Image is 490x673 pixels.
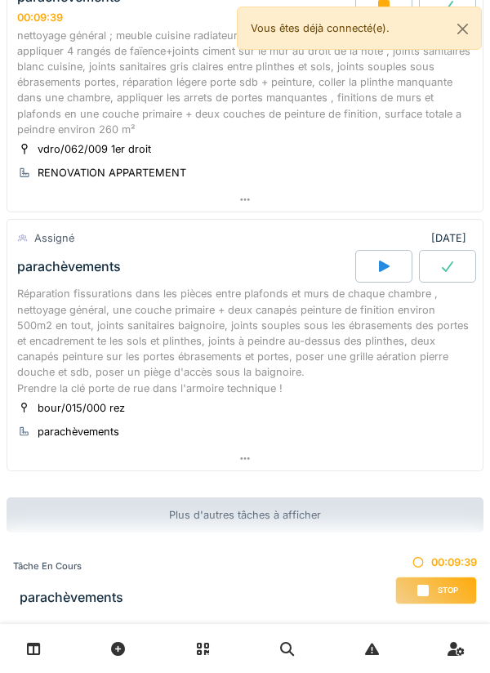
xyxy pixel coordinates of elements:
button: Close [444,7,481,51]
div: 00:09:39 [395,555,477,570]
div: nettoyage général ; meuble cuisine radiateurs portes sols plinthes fenêtres et tablettes, appliqu... [17,28,473,137]
div: Plus d'autres tâches à afficher [7,497,483,533]
div: Assigné [34,230,74,246]
div: Vous êtes déjà connecté(e). [237,7,482,50]
div: vdro/062/009 1er droit [38,141,151,157]
div: bour/015/000 rez [38,400,125,416]
div: Tâche en cours [13,559,123,573]
div: Réparation fissurations dans les pièces entre plafonds et murs de chaque chambre , nettoyage géné... [17,286,473,395]
div: parachèvements [17,259,121,274]
h3: parachèvements [20,590,123,605]
div: parachèvements [38,424,119,439]
div: RENOVATION APPARTEMENT [38,165,186,181]
div: 00:09:39 [17,11,63,24]
span: Stop [438,585,458,596]
div: [DATE] [431,230,473,246]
